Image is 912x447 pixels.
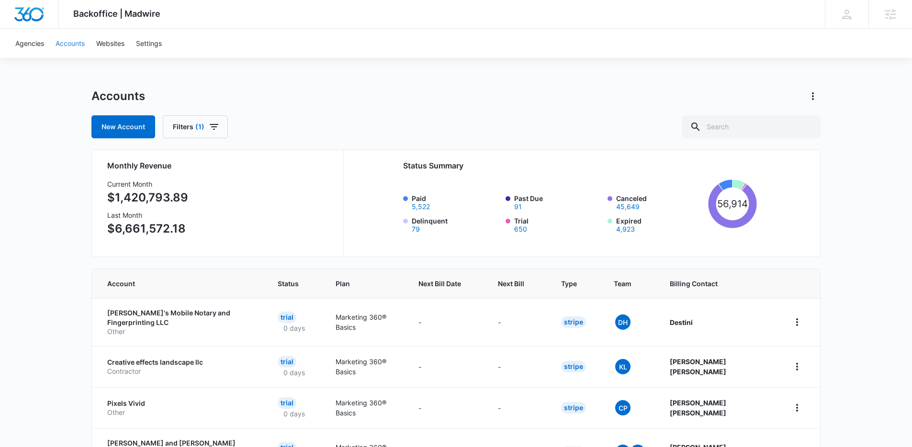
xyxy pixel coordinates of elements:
p: Pixels Vivid [107,399,255,408]
label: Paid [412,193,500,210]
span: Account [107,279,241,289]
a: Pixels VividOther [107,399,255,417]
p: 0 days [278,368,311,378]
a: Websites [90,29,130,58]
td: - [407,298,486,346]
a: Settings [130,29,168,58]
td: - [486,387,550,428]
p: Contractor [107,367,255,376]
label: Expired [616,216,704,233]
p: $6,661,572.18 [107,220,188,237]
label: Delinquent [412,216,500,233]
div: Trial [278,356,296,368]
p: Marketing 360® Basics [336,398,395,418]
span: Type [561,279,577,289]
button: Past Due [514,203,522,210]
div: Trial [278,397,296,409]
input: Search [682,115,821,138]
p: Other [107,327,255,336]
button: Trial [514,226,527,233]
span: KL [615,359,631,374]
label: Past Due [514,193,602,210]
label: Trial [514,216,602,233]
div: Stripe [561,402,586,413]
span: Status [278,279,299,289]
span: Billing Contact [670,279,766,289]
strong: [PERSON_NAME] [PERSON_NAME] [670,399,726,417]
td: - [407,387,486,428]
h1: Accounts [91,89,145,103]
button: Expired [616,226,635,233]
button: home [789,400,805,415]
span: Next Bill [498,279,524,289]
button: Delinquent [412,226,420,233]
button: Paid [412,203,430,210]
p: 0 days [278,323,311,333]
a: Creative effects landscape llcContractor [107,358,255,376]
td: - [486,298,550,346]
h3: Current Month [107,179,188,189]
div: Stripe [561,361,586,372]
a: Agencies [10,29,50,58]
p: Marketing 360® Basics [336,312,395,332]
p: $1,420,793.89 [107,189,188,206]
p: Marketing 360® Basics [336,357,395,377]
td: - [486,346,550,387]
h2: Monthly Revenue [107,160,332,171]
button: home [789,359,805,374]
div: Stripe [561,316,586,328]
a: Accounts [50,29,90,58]
label: Canceled [616,193,704,210]
span: (1) [195,123,204,130]
span: Next Bill Date [418,279,461,289]
span: CP [615,400,631,415]
strong: [PERSON_NAME] [PERSON_NAME] [670,358,726,376]
p: Other [107,408,255,417]
p: 0 days [278,409,311,419]
h2: Status Summary [403,160,757,171]
button: Filters(1) [163,115,228,138]
span: Team [614,279,633,289]
span: Backoffice | Madwire [73,9,160,19]
button: Actions [805,89,821,104]
strong: Destini [670,318,693,326]
p: [PERSON_NAME]'s Mobile Notary and Fingerprinting LLC [107,308,255,327]
p: Creative effects landscape llc [107,358,255,367]
button: home [789,314,805,330]
button: Canceled [616,203,640,210]
tspan: 56,914 [717,198,748,210]
span: Plan [336,279,395,289]
h3: Last Month [107,210,188,220]
div: Trial [278,312,296,323]
a: [PERSON_NAME]'s Mobile Notary and Fingerprinting LLCOther [107,308,255,336]
td: - [407,346,486,387]
a: New Account [91,115,155,138]
span: DH [615,314,631,330]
